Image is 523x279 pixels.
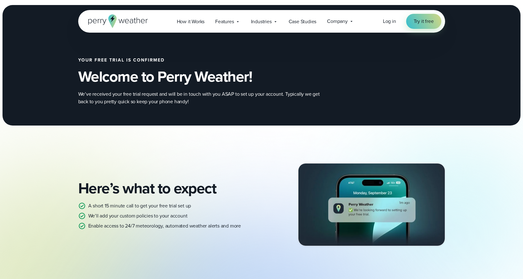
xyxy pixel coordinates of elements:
a: How it Works [172,15,210,28]
p: We’ve received your free trial request and will be in touch with you ASAP to set up your account.... [78,90,330,105]
h2: Your free trial is confirmed [78,58,351,63]
p: A short 15 minute call to get your free trial set up [88,202,191,210]
h2: Welcome to Perry Weather! [78,68,351,85]
p: Enable access to 24/7 meteorology, automated weather alerts and more [88,222,241,230]
span: How it Works [177,18,205,25]
a: Try it free [406,14,441,29]
a: Log in [383,18,396,25]
span: Try it free [414,18,434,25]
p: We’ll add your custom policies to your account [88,212,188,220]
h2: Here’s what to expect [78,180,257,197]
span: Company [327,18,348,25]
span: Industries [251,18,272,25]
a: Case Studies [283,15,322,28]
span: Features [215,18,234,25]
span: Case Studies [289,18,317,25]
